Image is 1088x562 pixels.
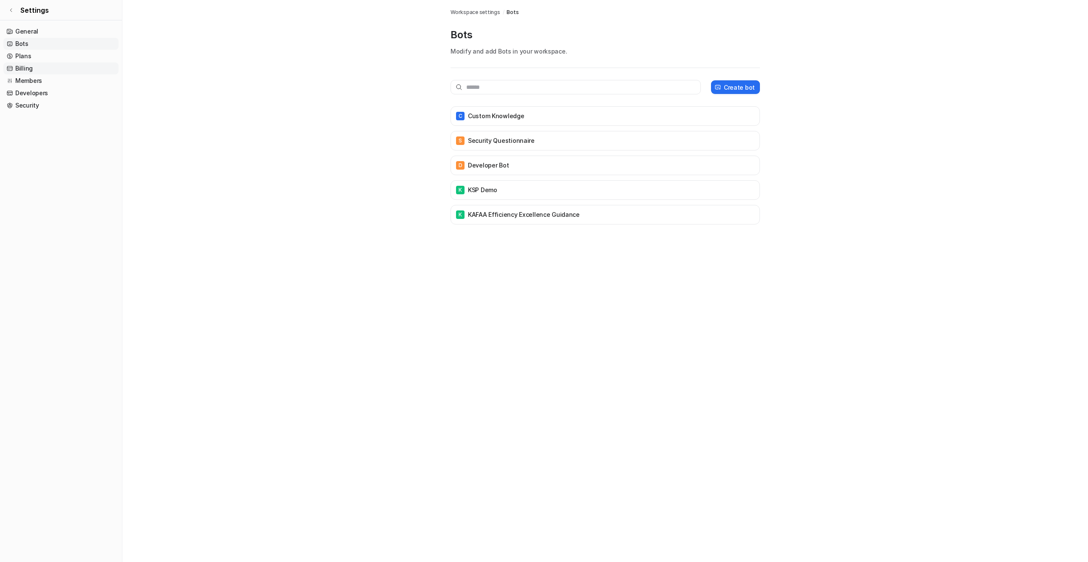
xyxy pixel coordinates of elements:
p: KAFAA Efficiency Excellence guidance [468,210,580,219]
a: Workspace settings [450,9,500,16]
a: Plans [3,50,119,62]
a: Bots [3,38,119,50]
p: Developer bot [468,161,509,170]
span: Settings [20,5,49,15]
a: General [3,26,119,37]
p: Custom Knowledge [468,112,524,120]
a: Security [3,99,119,111]
a: Billing [3,62,119,74]
p: Modify and add Bots in your workspace. [450,47,760,56]
p: KSP Demo [468,186,497,194]
button: Create bot [711,80,760,94]
span: S [456,136,465,145]
span: K [456,210,465,219]
p: Security Questionnaire [468,136,535,145]
img: create [714,84,721,91]
a: Bots [507,9,518,16]
p: Bots [450,28,760,42]
span: D [456,161,465,170]
span: C [456,112,465,120]
a: Developers [3,87,119,99]
a: Members [3,75,119,87]
p: Create bot [724,83,755,92]
span: / [503,9,504,16]
span: K [456,186,465,194]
